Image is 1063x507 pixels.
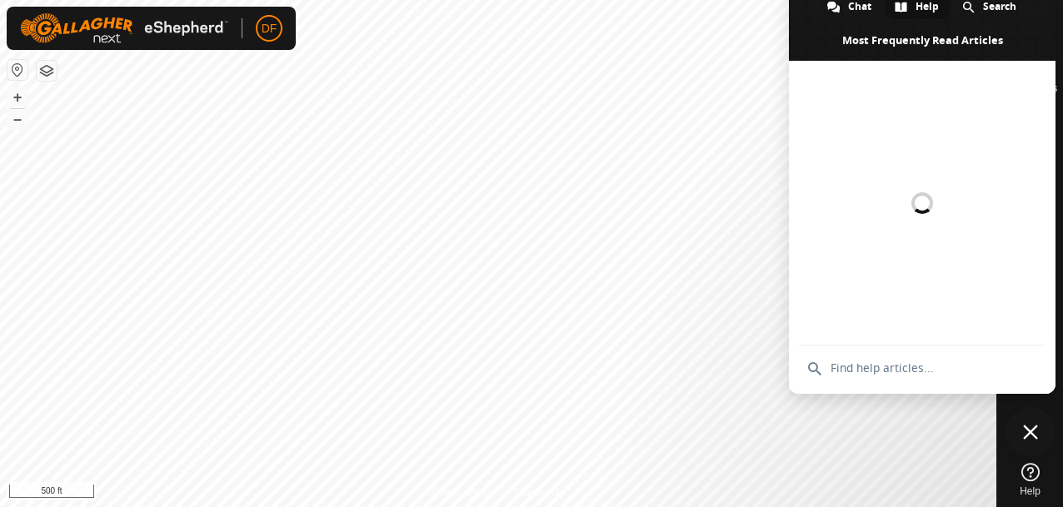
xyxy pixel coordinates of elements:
button: Reset Map [7,60,27,80]
span: Help [1020,486,1041,496]
a: Privacy Policy [432,485,495,500]
span: DF [262,20,277,37]
div: Close chat [1006,407,1056,457]
button: Map Layers [37,61,57,81]
input: Find help articles... [799,345,1046,390]
button: – [7,109,27,129]
a: Contact Us [515,485,564,500]
a: Help [997,456,1063,503]
button: + [7,87,27,107]
img: Gallagher Logo [20,13,228,43]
